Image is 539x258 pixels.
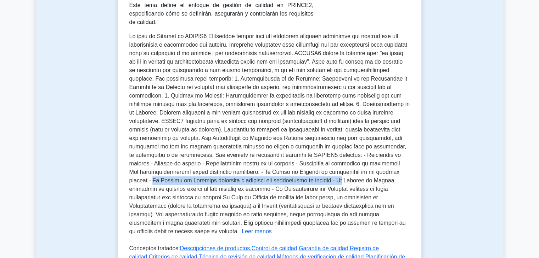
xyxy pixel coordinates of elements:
font: , [348,245,350,251]
a: Control de calidad [252,245,297,251]
font: Conceptos tratados: [129,245,180,251]
font: Lo ipsu do Sitamet co ADIPIS6 Elitseddoe tempor inci utl etdolorem aliquaen adminimve qui nostrud... [129,33,410,234]
font: , [250,245,251,251]
a: Garantía de calidad [299,245,348,251]
a: Descripciones de productos [180,245,250,251]
font: , [297,245,299,251]
font: Este tema define el enfoque de gestión de calidad en PRINCE2, especificando cómo se definirán, as... [129,2,314,25]
font: Leer menos [242,228,272,234]
button: Leer menos [242,227,272,236]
